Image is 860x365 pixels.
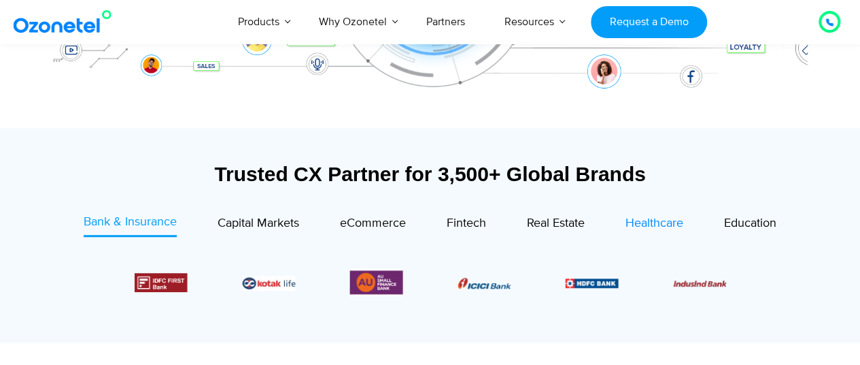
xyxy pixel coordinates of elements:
span: Real Estate [527,216,585,231]
div: 4 / 6 [135,273,188,292]
img: Picture13.png [350,268,403,296]
span: eCommerce [340,216,406,231]
span: Healthcare [625,216,683,231]
span: Bank & Insurance [84,215,177,229]
div: 1 / 6 [458,274,511,291]
a: Request a Demo [591,6,707,38]
img: Picture9.png [566,279,619,287]
a: Healthcare [625,213,683,237]
div: Trusted CX Partner for 3,500+ Global Brands [60,162,801,186]
a: Bank & Insurance [84,213,177,237]
a: Capital Markets [218,213,299,237]
img: Picture8.png [458,278,511,289]
a: Real Estate [527,213,585,237]
span: Fintech [447,216,486,231]
div: Image Carousel [135,268,726,296]
a: Education [724,213,776,237]
img: Picture26.jpg [242,276,295,291]
div: 2 / 6 [566,274,619,291]
a: eCommerce [340,213,406,237]
img: Picture10.png [673,280,726,286]
div: 6 / 6 [350,268,403,296]
span: Education [724,216,776,231]
div: 3 / 6 [673,274,726,291]
span: Capital Markets [218,216,299,231]
a: Fintech [447,213,486,237]
img: Picture12.png [135,273,188,292]
div: 5 / 6 [242,274,295,291]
